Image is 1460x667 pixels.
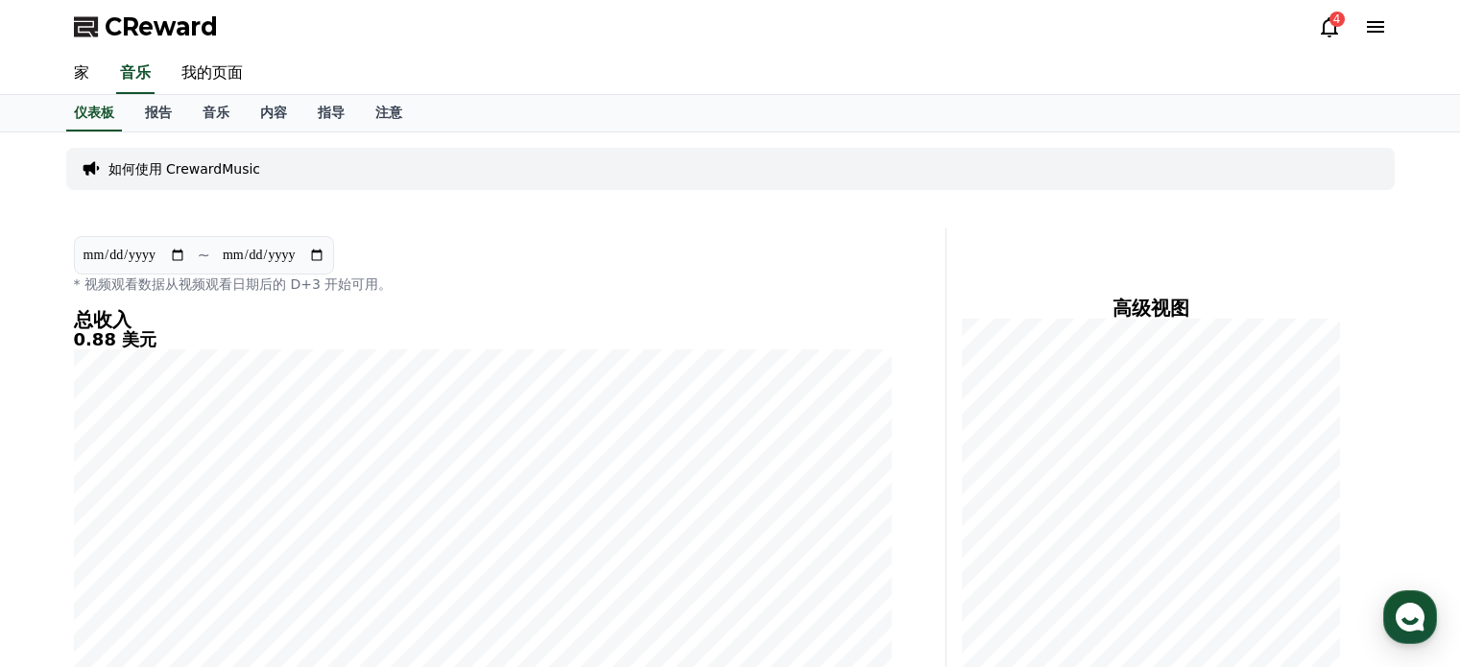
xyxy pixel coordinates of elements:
a: 音乐 [187,95,245,131]
font: 总收入 [74,308,132,331]
a: 如何使用 CrewardMusic [108,159,261,179]
font: 内容 [260,105,287,120]
a: 内容 [245,95,302,131]
font: 音乐 [120,63,151,82]
font: 音乐 [203,105,229,120]
font: 0.88 美元 [74,329,157,349]
a: 4 [1318,15,1341,38]
a: CReward [74,12,218,42]
a: 我的页面 [166,54,258,94]
a: 音乐 [116,54,155,94]
a: 注意 [360,95,418,131]
a: 指导 [302,95,360,131]
font: 家 [74,63,89,82]
font: 我的页面 [181,63,243,82]
font: 注意 [375,105,402,120]
font: CReward [105,13,218,40]
font: 指导 [318,105,345,120]
font: 报告 [145,105,172,120]
a: 报告 [130,95,187,131]
a: 仪表板 [66,95,122,131]
font: 高级视图 [1113,297,1189,320]
font: ~ [198,246,210,264]
font: 仪表板 [74,105,114,120]
font: 4 [1333,12,1341,26]
font: * 视频观看数据从视频观看日期后的 D+3 开始可用。 [74,276,393,292]
a: 家 [59,54,105,94]
font: 如何使用 CrewardMusic [108,161,261,177]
